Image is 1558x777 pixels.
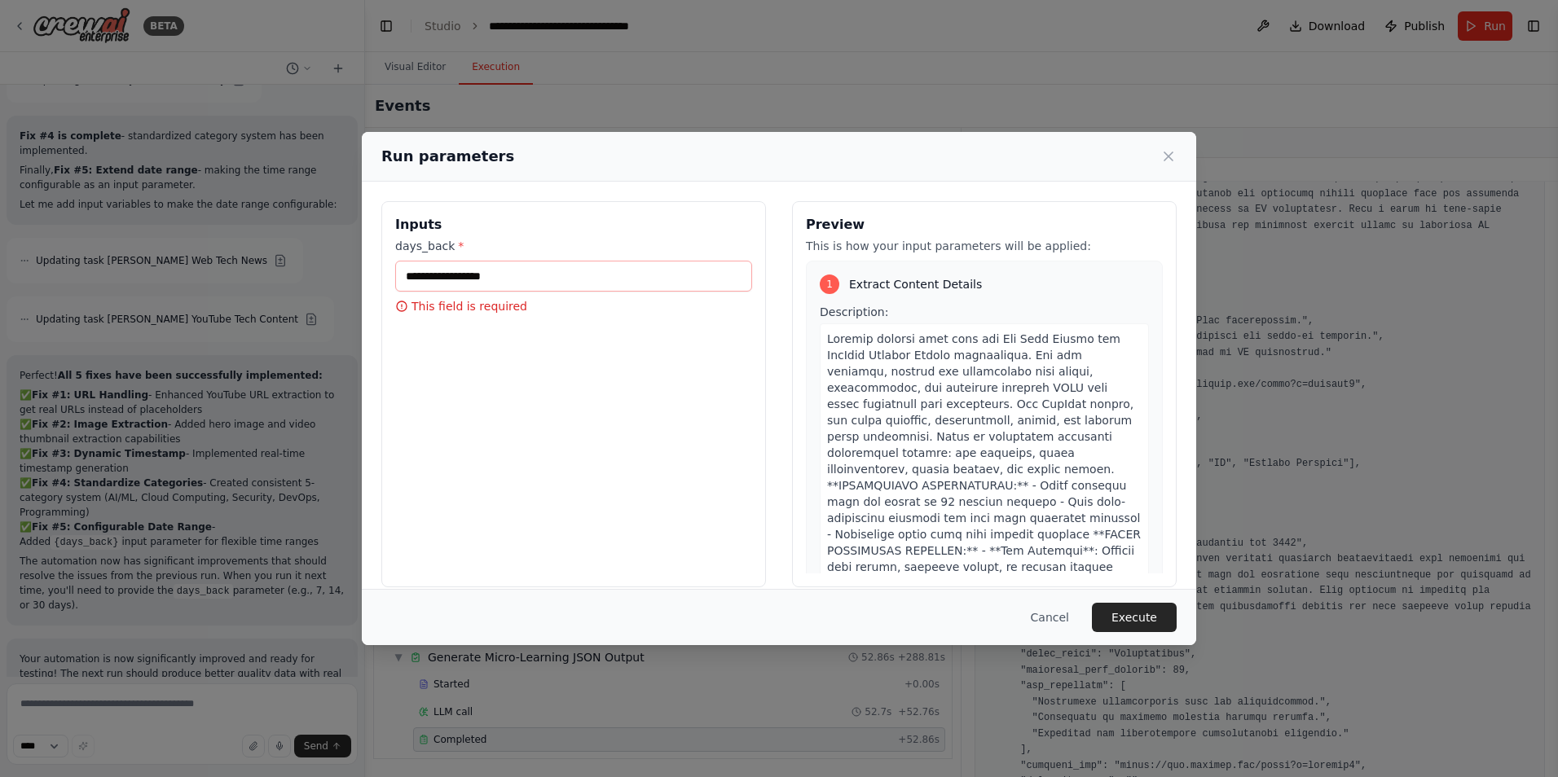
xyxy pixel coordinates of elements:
label: days_back [395,238,752,254]
button: Execute [1092,603,1177,632]
h2: Run parameters [381,145,514,168]
p: This field is required [395,298,752,314]
span: Extract Content Details [849,276,982,292]
div: 1 [820,274,839,294]
button: Cancel [1018,603,1082,632]
h3: Inputs [395,215,752,235]
span: Loremip dolorsi amet cons adi Eli Sedd Eiusmo tem IncIdid Utlabor Etdolo magnaaliqua. Eni adm ven... [827,332,1164,704]
span: Description: [820,305,888,318]
h3: Preview [806,215,1163,235]
p: This is how your input parameters will be applied: [806,238,1163,254]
